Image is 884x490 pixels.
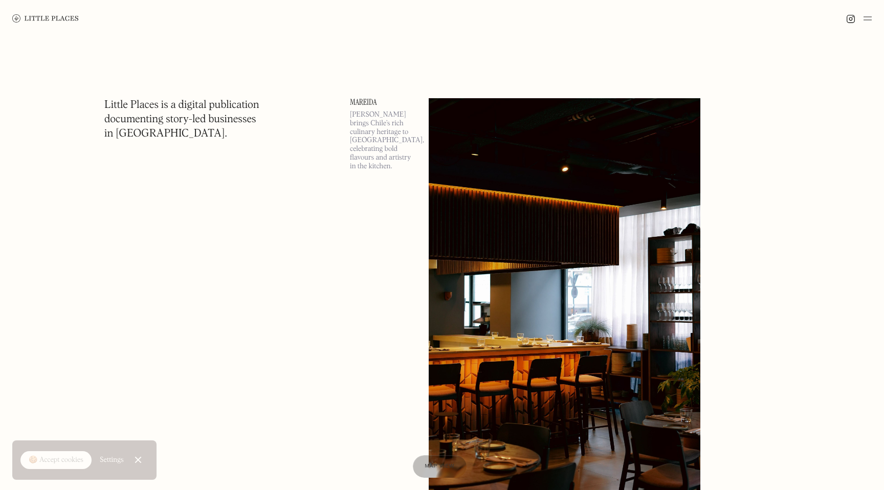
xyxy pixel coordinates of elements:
[29,455,83,465] div: 🍪 Accept cookies
[128,450,148,470] a: Close Cookie Popup
[429,98,700,490] img: Mareida
[104,98,259,141] h1: Little Places is a digital publication documenting story-led businesses in [GEOGRAPHIC_DATA].
[100,456,124,463] div: Settings
[100,449,124,472] a: Settings
[425,463,455,469] span: Map view
[413,455,467,478] a: Map view
[350,110,416,171] p: [PERSON_NAME] brings Chile’s rich culinary heritage to [GEOGRAPHIC_DATA], celebrating bold flavou...
[350,98,416,106] a: Mareida
[20,451,92,470] a: 🍪 Accept cookies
